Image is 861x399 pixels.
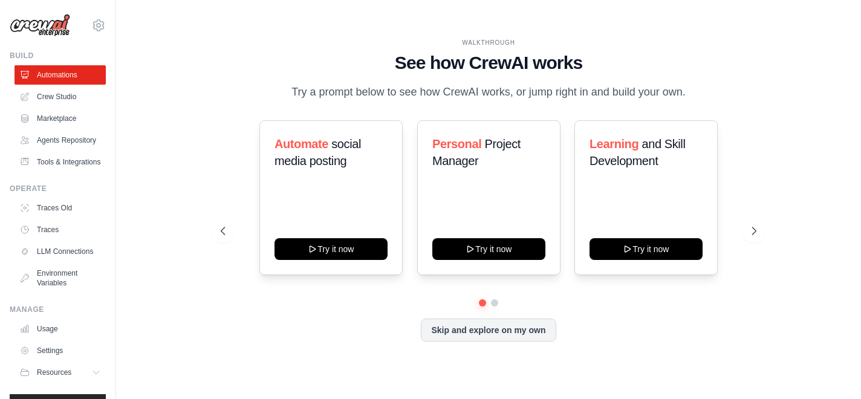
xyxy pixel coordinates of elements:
[590,137,638,151] span: Learning
[275,238,388,260] button: Try it now
[15,131,106,150] a: Agents Repository
[432,137,481,151] span: Personal
[590,238,703,260] button: Try it now
[221,52,756,74] h1: See how CrewAI works
[10,184,106,193] div: Operate
[15,65,106,85] a: Automations
[15,363,106,382] button: Resources
[221,38,756,47] div: WALKTHROUGH
[15,109,106,128] a: Marketplace
[37,368,71,377] span: Resources
[275,137,328,151] span: Automate
[15,220,106,239] a: Traces
[15,152,106,172] a: Tools & Integrations
[421,319,556,342] button: Skip and explore on my own
[15,198,106,218] a: Traces Old
[285,83,692,101] p: Try a prompt below to see how CrewAI works, or jump right in and build your own.
[15,319,106,339] a: Usage
[275,137,361,167] span: social media posting
[10,51,106,60] div: Build
[10,305,106,314] div: Manage
[15,87,106,106] a: Crew Studio
[10,14,70,37] img: Logo
[15,341,106,360] a: Settings
[15,264,106,293] a: Environment Variables
[432,137,521,167] span: Project Manager
[15,242,106,261] a: LLM Connections
[432,238,545,260] button: Try it now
